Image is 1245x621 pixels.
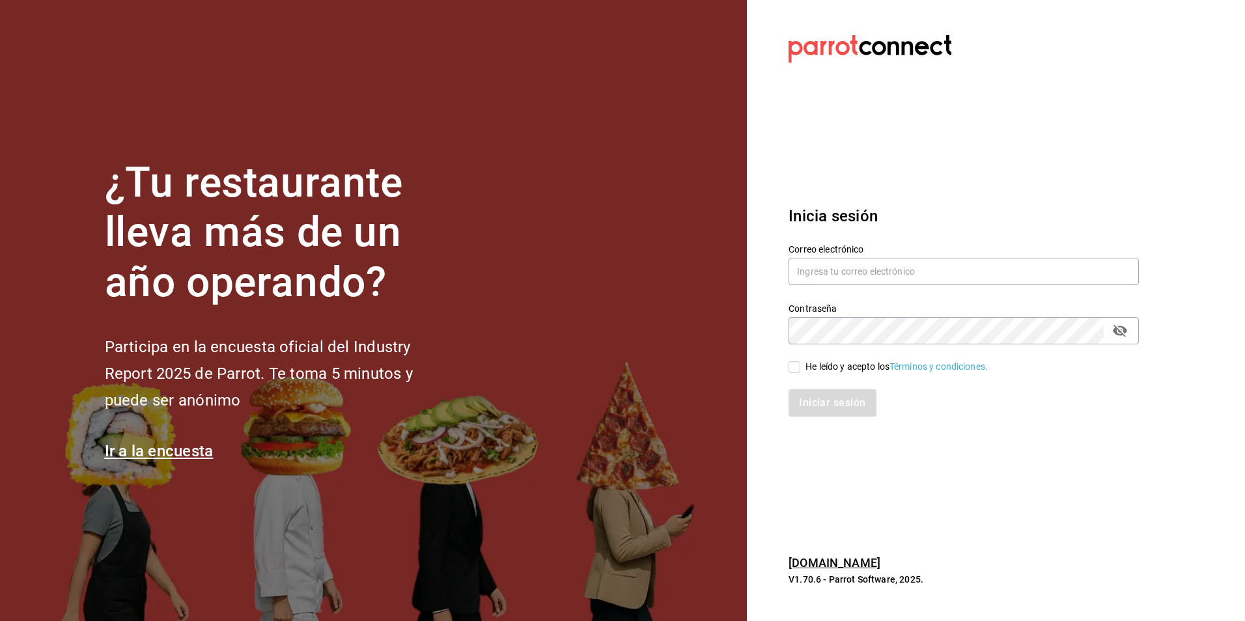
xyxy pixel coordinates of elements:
p: V1.70.6 - Parrot Software, 2025. [789,573,1139,586]
h2: Participa en la encuesta oficial del Industry Report 2025 de Parrot. Te toma 5 minutos y puede se... [105,334,456,413]
button: passwordField [1109,320,1131,342]
label: Contraseña [789,303,1139,312]
a: Términos y condiciones. [889,361,988,372]
div: He leído y acepto los [805,360,988,374]
h1: ¿Tu restaurante lleva más de un año operando? [105,158,456,308]
a: [DOMAIN_NAME] [789,556,880,570]
h3: Inicia sesión [789,204,1139,228]
a: Ir a la encuesta [105,442,214,460]
input: Ingresa tu correo electrónico [789,258,1139,285]
label: Correo electrónico [789,244,1139,253]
